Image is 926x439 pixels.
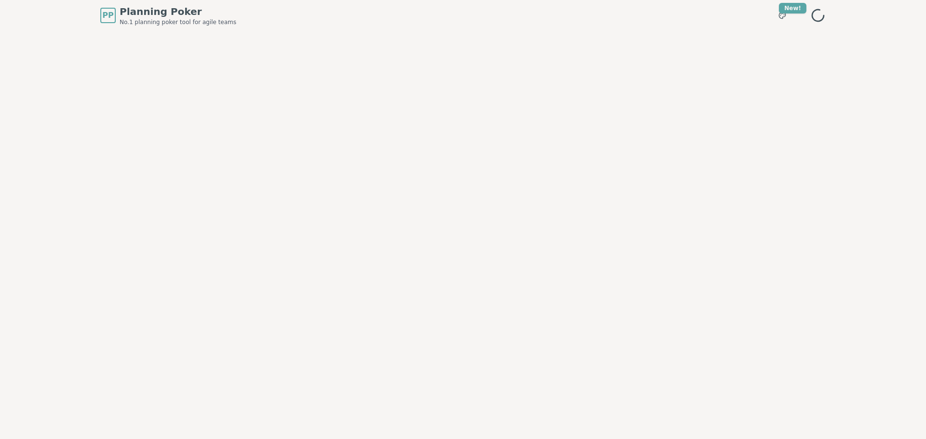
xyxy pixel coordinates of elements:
span: PP [102,10,113,21]
span: No.1 planning poker tool for agile teams [120,18,236,26]
a: PPPlanning PokerNo.1 planning poker tool for agile teams [100,5,236,26]
span: Planning Poker [120,5,236,18]
div: New! [779,3,806,13]
button: New! [774,7,791,24]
